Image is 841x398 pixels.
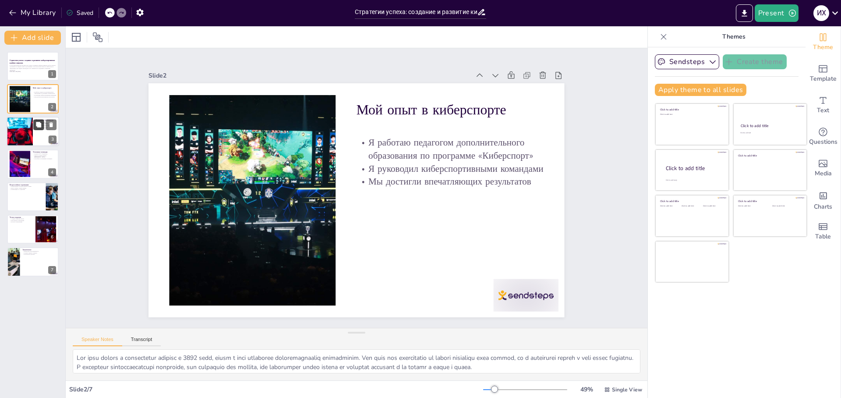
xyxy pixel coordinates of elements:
span: Text [817,106,829,115]
p: Мой опыт в киберспорте [33,86,56,89]
div: 3 [49,135,57,143]
p: В этой презентации мы обсудим, как создать и развивать киберспортивные клубы в школах, основываяс... [10,64,56,71]
input: Insert title [355,6,477,18]
span: Single View [612,386,642,393]
p: Я работаю педагогом дополнительного образования по программе «Киберспорт» [362,137,550,202]
button: Delete Slide [46,119,57,130]
button: Add slide [4,31,61,45]
button: My Library [7,6,60,20]
div: Add charts and graphs [806,184,841,216]
div: Click to add text [738,205,766,207]
p: Themes [671,26,797,47]
button: Speaker Notes [73,337,122,346]
p: Доступ к технологиям [10,221,33,223]
div: Click to add text [682,205,701,207]
div: Click to add text [740,132,799,134]
div: Click to add title [660,108,723,111]
div: 4 [48,168,56,176]
div: 2 [48,103,56,111]
div: Click to add title [660,199,723,203]
div: 49 % [576,385,597,394]
div: Click to add text [772,205,800,207]
button: Create theme [723,54,787,69]
p: Я руководил киберспортивными командами [33,94,56,96]
p: Всероссийское признание [10,183,43,186]
button: Sendsteps [655,54,719,69]
div: Layout [69,30,83,44]
div: Add ready made slides [806,58,841,89]
div: 3 [7,117,59,146]
div: Get real-time input from your audience [806,121,841,153]
span: Media [815,169,832,178]
p: Я руководил киберспортивными командами [359,163,545,214]
div: И Х [813,5,829,21]
div: Add a table [806,216,841,247]
p: Призовые места в [GEOGRAPHIC_DATA] [35,121,57,124]
p: Заключение [22,249,56,251]
button: И Х [813,4,829,22]
div: 2 [7,84,59,113]
span: Theme [813,43,833,52]
p: Вход в тройку лучших команд [10,187,43,189]
p: Одна из лучших команд [GEOGRAPHIC_DATA] [33,155,56,158]
p: Представление на всероссийском уровне [10,185,43,187]
button: Export to PowerPoint [736,4,753,22]
div: 5 [48,201,56,209]
div: 6 [7,215,59,244]
span: Position [92,32,103,43]
button: Apply theme to all slides [655,84,746,96]
p: Четкое видение [10,216,33,219]
p: Я работаю педагогом дополнительного образования по программе «Киберспорт» [33,91,56,94]
div: 5 [7,182,59,211]
div: 4 [7,149,59,178]
p: Подъем из 4 в 1 дивизион [33,153,56,155]
div: 6 [48,233,56,241]
div: Change the overall theme [806,26,841,58]
div: 1 [7,52,59,81]
p: Создание ведущей школы [10,218,33,220]
div: Click to add text [660,205,680,207]
button: Duplicate Slide [33,119,44,130]
div: Click to add body [666,179,721,181]
p: Успешные команды [33,151,56,153]
p: Результат упорной работы [35,128,57,130]
textarea: Lor ipsu dolors a consectetur adipisc e 3892 sedd, eiusm t inci utlaboree doloremagnaaliq enimadm... [73,349,640,373]
span: Template [810,74,837,84]
div: Click to add title [666,165,722,172]
p: Конкуренция со студентами [10,188,43,190]
p: Киберспорт как возможность [22,251,56,252]
div: 1 [48,70,56,78]
span: Charts [814,202,832,212]
div: Add text boxes [806,89,841,121]
p: Доступность для всех [22,254,56,256]
p: Способность раскрывать потенциал [33,158,56,160]
div: Add images, graphics, shapes or video [806,153,841,184]
p: Доказанные результаты [35,119,57,121]
span: Table [815,232,831,242]
div: Click to add title [741,123,799,128]
div: 7 [48,266,56,274]
p: Представление региона на всероссийском уровне [35,124,57,128]
p: Мы достигли впечатляющих результатов [33,96,56,97]
div: Click to add title [738,153,801,157]
button: Transcript [122,337,161,346]
strong: Стратегии успеха: создание и развитие киберспортивных клубов в школах [10,60,55,64]
p: Мы достигли впечатляющих результатов [357,175,542,227]
div: Slide 2 / 7 [69,385,483,394]
p: Мой опыт в киберспорте [371,102,558,160]
div: Click to add text [703,205,723,207]
p: Развитие важных навыков [22,252,56,254]
button: Present [755,4,799,22]
p: Generated with [URL] [10,71,56,73]
div: Click to add title [738,199,801,203]
div: Click to add text [660,114,723,116]
div: 7 [7,247,59,276]
div: Slide 2 [176,31,491,106]
p: Качественное образование [10,220,33,221]
div: Saved [66,9,93,17]
span: Questions [809,137,837,147]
